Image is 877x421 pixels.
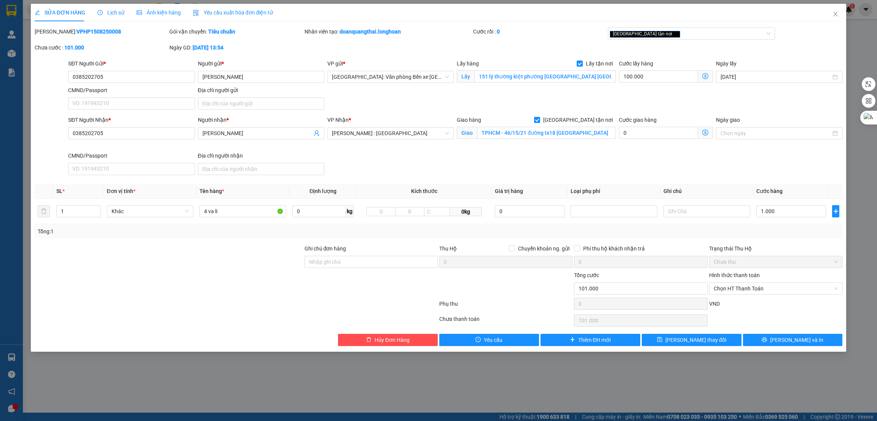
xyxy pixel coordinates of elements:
div: Ngày GD: [169,43,303,52]
input: D [367,207,395,216]
div: Cước rồi : [473,27,606,36]
span: save [657,337,662,343]
span: Tổng cước [574,272,599,278]
span: VND [709,301,720,307]
span: close [832,11,839,17]
input: Ghi Chú [663,205,750,217]
input: Cước giao hàng [619,127,698,139]
span: Chuyển khoản ng. gửi [515,244,572,253]
span: Thêm ĐH mới [578,336,611,344]
div: Tổng: 1 [38,227,338,236]
label: Cước lấy hàng [619,61,653,67]
button: exclamation-circleYêu cầu [439,334,539,346]
img: icon [193,10,199,16]
span: Hải Phòng: Văn phòng Bến xe Thượng Lý [332,71,449,83]
span: Chọn HT Thanh Toán [714,283,838,294]
span: Thu Hộ [439,246,457,252]
span: 0kg [450,207,482,216]
span: picture [137,10,142,15]
button: plusThêm ĐH mới [541,334,640,346]
div: CMND/Passport [68,151,195,160]
label: Hình thức thanh toán [709,272,760,278]
span: Lịch sử [97,10,124,16]
b: 0 [497,29,500,35]
span: Giá trị hàng [495,188,523,194]
span: edit [35,10,40,15]
span: delete [366,337,372,343]
button: plus [832,205,839,217]
input: Cước lấy hàng [619,70,698,83]
div: [PERSON_NAME]: [35,27,168,36]
span: Ảnh kiện hàng [137,10,181,16]
span: [PERSON_NAME] thay đổi [665,336,726,344]
label: Ghi chú đơn hàng [305,246,346,252]
b: VPHP1508250008 [77,29,121,35]
div: Địa chỉ người gửi [198,86,324,94]
span: [GEOGRAPHIC_DATA] tận nơi [540,116,616,124]
div: Trạng thái Thu Hộ [709,244,842,253]
span: Phí thu hộ khách nhận trả [580,244,648,253]
b: doanquangthai.longhoan [340,29,401,35]
span: VP Nhận [327,117,349,123]
button: deleteHủy Đơn Hàng [338,334,438,346]
span: [PERSON_NAME] và In [770,336,823,344]
b: 101.000 [64,45,84,51]
div: Người nhận [198,116,324,124]
label: Cước giao hàng [619,117,657,123]
input: Lấy tận nơi [474,70,615,83]
label: Ngày lấy [716,61,737,67]
span: clock-circle [97,10,103,15]
th: Ghi chú [660,184,753,199]
div: SĐT Người Nhận [68,116,195,124]
input: R [395,207,424,216]
button: printer[PERSON_NAME] và In [743,334,843,346]
button: save[PERSON_NAME] thay đổi [642,334,741,346]
span: printer [762,337,767,343]
div: Phụ thu [438,300,573,313]
div: Địa chỉ người nhận [198,151,324,160]
div: Gói vận chuyển: [169,27,303,36]
div: VP gửi [327,59,454,68]
button: Close [825,4,846,25]
span: dollar-circle [702,73,708,79]
span: Tên hàng [199,188,224,194]
span: kg [346,205,354,217]
span: [GEOGRAPHIC_DATA] tận nơi [610,31,680,38]
input: Ghi chú đơn hàng [305,256,438,268]
input: Ngày lấy [721,73,831,81]
b: Tiêu chuẩn [208,29,235,35]
span: close [673,32,677,36]
th: Loại phụ phí [568,184,660,199]
span: Đơn vị tính [107,188,136,194]
span: SL [56,188,62,194]
span: Khác [112,206,189,217]
input: Ngày giao [721,129,831,137]
span: plus [832,208,839,214]
span: Lấy tận nơi [583,59,616,68]
span: exclamation-circle [475,337,481,343]
input: C [424,207,450,216]
label: Ngày giao [716,117,740,123]
span: Cước hàng [756,188,783,194]
div: SĐT Người Gửi [68,59,195,68]
input: Địa chỉ của người nhận [198,163,324,175]
span: Lấy hàng [457,61,479,67]
span: Kích thước [411,188,437,194]
span: Yêu cầu [484,336,502,344]
input: Địa chỉ của người gửi [198,97,324,110]
span: user-add [314,130,320,136]
span: Yêu cầu xuất hóa đơn điện tử [193,10,273,16]
span: SỬA ĐƠN HÀNG [35,10,85,16]
span: Giao [457,127,477,139]
div: Chưa thanh toán [438,315,573,328]
div: Nhân viên tạo: [305,27,472,36]
span: Giao hàng [457,117,481,123]
div: Chưa cước : [35,43,168,52]
div: CMND/Passport [68,86,195,94]
span: Chưa thu [714,256,838,268]
input: VD: Bàn, Ghế [199,205,286,217]
div: Người gửi [198,59,324,68]
span: plus [570,337,575,343]
span: Hồ Chí Minh : Kho Quận 12 [332,128,449,139]
span: Hủy Đơn Hàng [375,336,410,344]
